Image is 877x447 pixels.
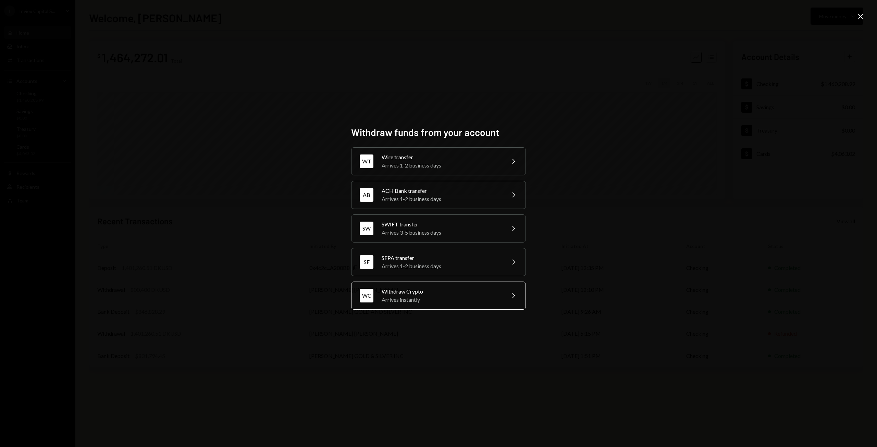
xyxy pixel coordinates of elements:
div: Arrives instantly [382,296,501,304]
div: AB [360,188,373,202]
div: SW [360,222,373,235]
div: SE [360,255,373,269]
div: SEPA transfer [382,254,501,262]
button: ABACH Bank transferArrives 1-2 business days [351,181,526,209]
div: Arrives 1-2 business days [382,262,501,270]
div: Withdraw Crypto [382,287,501,296]
div: ACH Bank transfer [382,187,501,195]
div: Arrives 1-2 business days [382,195,501,203]
div: Arrives 1-2 business days [382,161,501,170]
div: Arrives 3-5 business days [382,228,501,237]
button: WTWire transferArrives 1-2 business days [351,147,526,175]
button: SESEPA transferArrives 1-2 business days [351,248,526,276]
div: WC [360,289,373,302]
h2: Withdraw funds from your account [351,126,526,139]
div: SWIFT transfer [382,220,501,228]
button: SWSWIFT transferArrives 3-5 business days [351,214,526,243]
button: WCWithdraw CryptoArrives instantly [351,282,526,310]
div: WT [360,154,373,168]
div: Wire transfer [382,153,501,161]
